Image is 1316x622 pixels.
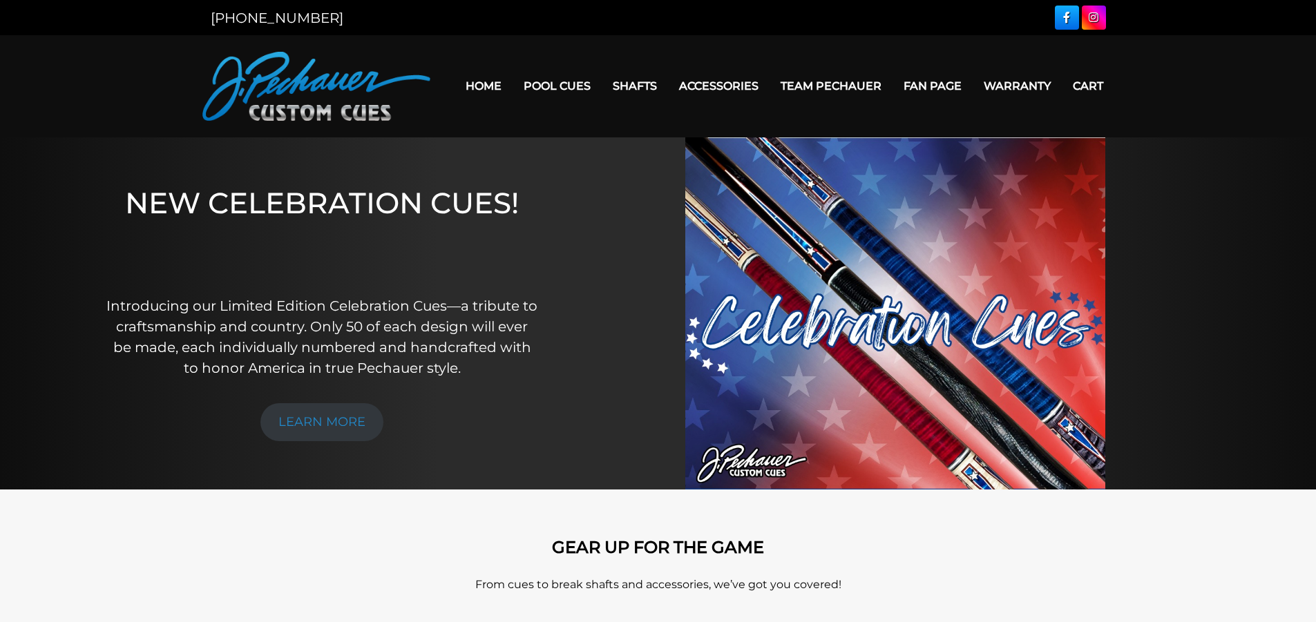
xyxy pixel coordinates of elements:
[513,68,602,104] a: Pool Cues
[770,68,893,104] a: Team Pechauer
[260,403,383,441] a: LEARN MORE
[202,52,430,121] img: Pechauer Custom Cues
[602,68,668,104] a: Shafts
[1062,68,1114,104] a: Cart
[265,576,1052,593] p: From cues to break shafts and accessories, we’ve got you covered!
[973,68,1062,104] a: Warranty
[106,295,539,378] p: Introducing our Limited Edition Celebration Cues—a tribute to craftsmanship and country. Only 50 ...
[211,10,343,26] a: [PHONE_NUMBER]
[893,68,973,104] a: Fan Page
[668,68,770,104] a: Accessories
[552,537,764,557] strong: GEAR UP FOR THE GAME
[455,68,513,104] a: Home
[106,186,539,276] h1: NEW CELEBRATION CUES!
